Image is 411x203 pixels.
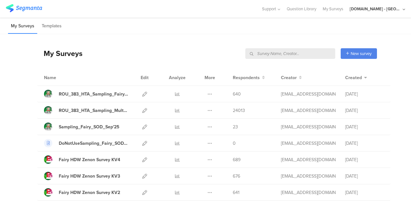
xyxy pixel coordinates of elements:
[345,189,384,196] div: [DATE]
[281,156,336,163] div: gheorghe.a.4@pg.com
[44,74,83,81] div: Name
[203,69,217,86] div: More
[245,48,335,59] input: Survey Name, Creator...
[345,140,384,147] div: [DATE]
[233,107,245,114] span: 24013
[281,107,336,114] div: gheorghe.a.4@pg.com
[350,6,401,12] div: [DOMAIN_NAME] - [GEOGRAPHIC_DATA]
[345,156,384,163] div: [DATE]
[44,90,128,98] a: ROU_383_HTA_Sampling_Fairy_Sep'25
[44,172,120,180] a: Fairy HDW Zenon Survey KV3
[6,4,42,12] img: segmanta logo
[281,74,297,81] span: Creator
[37,48,83,59] div: My Surveys
[281,173,336,180] div: gheorghe.a.4@pg.com
[233,140,236,147] span: 0
[44,123,119,131] a: Sampling_Fairy_SOD_Sep'25
[168,69,187,86] div: Analyze
[281,140,336,147] div: gheorghe.a.4@pg.com
[281,91,336,97] div: gheorghe.a.4@pg.com
[233,173,240,180] span: 676
[281,74,302,81] button: Creator
[59,91,128,97] div: ROU_383_HTA_Sampling_Fairy_Sep'25
[233,189,240,196] span: 641
[59,107,128,114] div: ROU_383_HTA_Sampling_Multibrand_Sep'25
[39,19,65,34] li: Templates
[59,140,128,147] div: DoNotUseSampling_Fairy_SOD_Sep'25
[281,189,336,196] div: gheorghe.a.4@pg.com
[44,188,120,197] a: Fairy HDW Zenon Survey KV2
[8,19,37,34] li: My Surveys
[233,156,240,163] span: 689
[233,74,260,81] span: Respondents
[345,107,384,114] div: [DATE]
[345,74,362,81] span: Created
[351,51,372,57] span: New survey
[233,124,238,130] span: 23
[44,106,128,115] a: ROU_383_HTA_Sampling_Multibrand_Sep'25
[59,173,120,180] div: Fairy HDW Zenon Survey KV3
[345,173,384,180] div: [DATE]
[44,155,120,164] a: Fairy HDW Zenon Survey KV4
[345,91,384,97] div: [DATE]
[59,156,120,163] div: Fairy HDW Zenon Survey KV4
[281,124,336,130] div: gheorghe.a.4@pg.com
[345,124,384,130] div: [DATE]
[262,6,276,12] span: Support
[44,139,128,147] a: DoNotUseSampling_Fairy_SOD_Sep'25
[59,189,120,196] div: Fairy HDW Zenon Survey KV2
[59,124,119,130] div: Sampling_Fairy_SOD_Sep'25
[233,74,265,81] button: Respondents
[345,74,367,81] button: Created
[138,69,152,86] div: Edit
[233,91,241,97] span: 640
